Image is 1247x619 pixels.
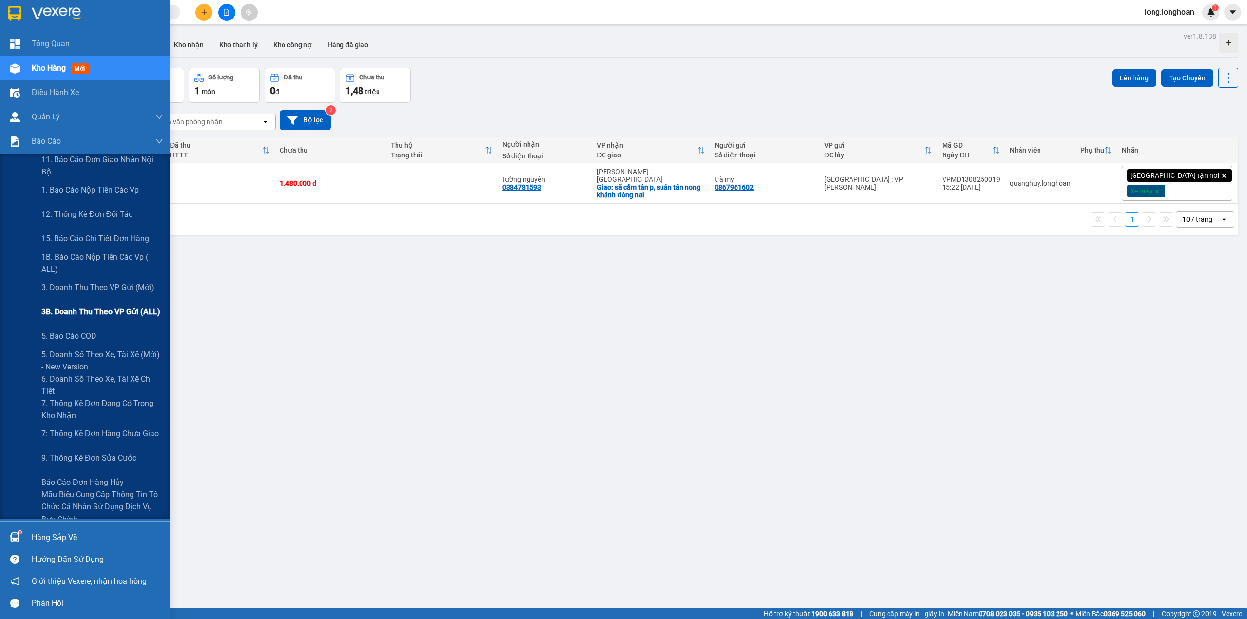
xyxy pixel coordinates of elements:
[937,137,1005,163] th: Toggle SortBy
[10,63,20,74] img: warehouse-icon
[819,137,937,163] th: Toggle SortBy
[1182,214,1212,224] div: 10 / trang
[32,552,163,567] div: Hướng dẫn sử dụng
[8,6,21,21] img: logo-vxr
[284,74,302,81] div: Đã thu
[386,137,497,163] th: Toggle SortBy
[170,151,262,159] div: HTTT
[715,175,814,183] div: trà my
[32,530,163,545] div: Hàng sắp về
[502,175,587,183] div: tường nguyên
[1161,69,1213,87] button: Tạo Chuyến
[715,151,814,159] div: Số điện thoại
[41,452,136,464] span: 9. Thống kê đơn sửa cước
[280,110,331,130] button: Bộ lọc
[365,88,380,96] span: triệu
[979,610,1068,618] strong: 0708 023 035 - 0935 103 250
[824,141,925,149] div: VP gửi
[1010,179,1071,187] div: quanghuy.longhoan
[201,9,208,16] span: plus
[41,397,163,422] span: 7. Thống kê đơn đang có trong kho nhận
[10,555,19,564] span: question-circle
[41,281,154,293] span: 3. Doanh Thu theo VP Gửi (mới)
[391,141,485,149] div: Thu hộ
[861,608,862,619] span: |
[246,9,252,16] span: aim
[32,63,66,73] span: Kho hàng
[1219,33,1238,53] div: Tạo kho hàng mới
[10,532,20,542] img: warehouse-icon
[170,141,262,149] div: Đã thu
[166,33,211,57] button: Kho nhận
[10,136,20,147] img: solution-icon
[195,4,212,21] button: plus
[764,608,853,619] span: Hỗ trợ kỹ thuật:
[41,232,149,245] span: 15. Báo cáo chi tiết đơn hàng
[359,74,384,81] div: Chưa thu
[41,208,132,220] span: 12. Thống kê đơn đối tác
[32,135,61,147] span: Báo cáo
[502,183,541,191] div: 0384781593
[218,4,235,21] button: file-add
[1080,146,1104,154] div: Phụ thu
[41,154,163,178] span: 11. Báo cáo đơn giao nhận nội bộ
[1207,8,1215,17] img: icon-new-feature
[1070,612,1073,616] span: ⚪️
[32,111,60,123] span: Quản Lý
[320,33,376,57] button: Hàng đã giao
[265,33,320,57] button: Kho công nợ
[41,476,124,488] span: Báo cáo đơn hàng hủy
[1010,146,1071,154] div: Nhân viên
[189,68,260,103] button: Số lượng1món
[10,599,19,608] span: message
[41,330,96,342] span: 5. Báo cáo COD
[812,610,853,618] strong: 1900 633 818
[10,39,20,49] img: dashboard-icon
[502,140,587,148] div: Người nhận
[194,85,200,97] span: 1
[340,68,411,103] button: Chưa thu1,48 triệu
[1153,608,1154,619] span: |
[597,141,697,149] div: VP nhận
[155,117,223,127] div: Chọn văn phòng nhận
[41,251,163,275] span: 1B. Báo cáo nộp tiền các vp ( ALL)
[948,608,1068,619] span: Miền Nam
[155,137,163,145] span: down
[597,183,705,199] div: Giao: sã cẩm tân p, suân tân nong khánh đồng nai
[211,33,265,57] button: Kho thanh lý
[597,168,705,183] div: [PERSON_NAME] : [GEOGRAPHIC_DATA]
[1130,187,1153,195] span: Xe máy
[41,427,159,440] span: 7: Thống kê đơn hàng chưa giao
[223,9,230,16] span: file-add
[71,63,89,74] span: mới
[32,86,79,98] span: Điều hành xe
[208,74,233,81] div: Số lượng
[592,137,710,163] th: Toggle SortBy
[1213,4,1217,11] span: 1
[155,113,163,121] span: down
[824,175,932,191] div: [GEOGRAPHIC_DATA] : VP [PERSON_NAME]
[824,151,925,159] div: ĐC lấy
[32,575,147,587] span: Giới thiệu Vexere, nhận hoa hồng
[869,608,945,619] span: Cung cấp máy in - giấy in:
[1112,69,1156,87] button: Lên hàng
[1193,610,1200,617] span: copyright
[1125,212,1139,227] button: 1
[280,146,381,154] div: Chưa thu
[1184,31,1216,41] div: ver 1.8.138
[391,151,485,159] div: Trạng thái
[262,118,269,126] svg: open
[275,88,279,96] span: đ
[1220,215,1228,223] svg: open
[202,88,215,96] span: món
[41,488,163,525] span: Mẫu biểu cung cấp thông tin tổ chức cá nhân sử dụng dịch vụ bưu chính
[41,373,163,397] span: 6. Doanh số theo xe, tài xế chi tiết
[1137,6,1202,18] span: long.longhoan
[41,184,139,196] span: 1. Báo cáo nộp tiền các vp
[265,68,335,103] button: Đã thu0đ
[165,137,275,163] th: Toggle SortBy
[10,88,20,98] img: warehouse-icon
[942,183,1000,191] div: 15:22 [DATE]
[345,85,363,97] span: 1,48
[1076,608,1146,619] span: Miền Bắc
